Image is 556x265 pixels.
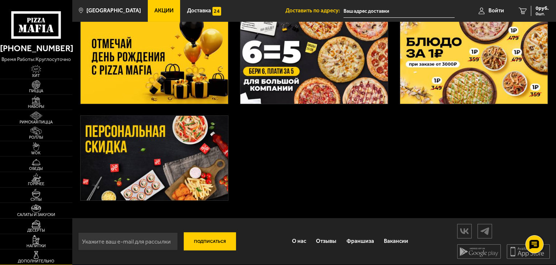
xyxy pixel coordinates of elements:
img: 15daf4d41897b9f0e9f617042186c801.svg [212,7,221,16]
button: Подписаться [184,232,236,250]
input: Ваш адрес доставки [344,4,455,18]
a: О нас [287,232,311,251]
span: Акции [154,8,174,13]
span: 0 руб. [536,6,549,11]
img: vk [458,225,471,237]
span: Войти [488,8,504,13]
input: Укажите ваш e-mail для рассылки [78,232,178,250]
a: Вакансии [379,232,414,251]
a: Отзывы [311,232,342,251]
span: [GEOGRAPHIC_DATA] [86,8,141,13]
img: tg [478,225,492,237]
a: Франшиза [341,232,379,251]
span: 0 шт. [536,12,549,16]
span: Доставка [187,8,211,13]
span: Доставить по адресу: [285,8,344,13]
